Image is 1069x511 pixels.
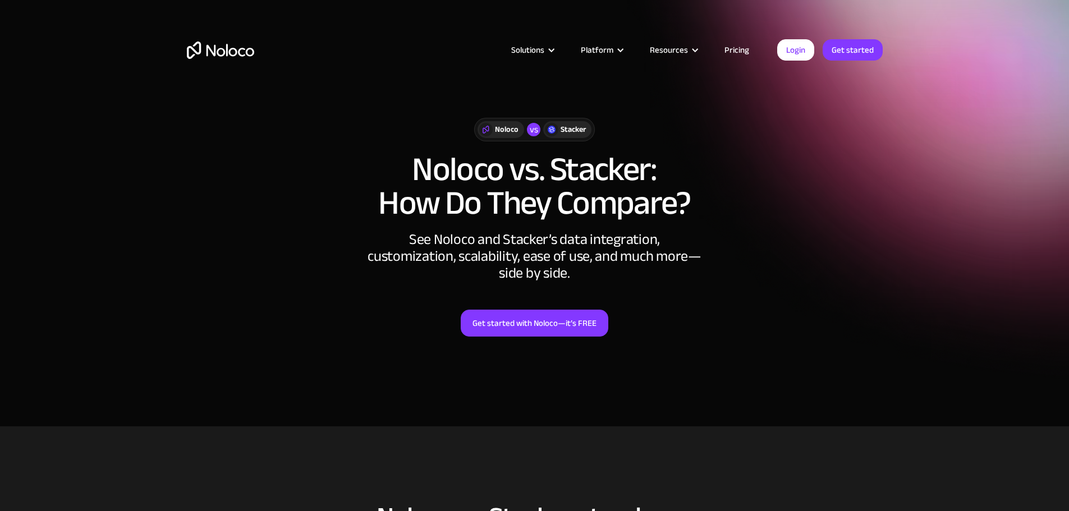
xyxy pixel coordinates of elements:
div: Platform [581,43,613,57]
div: Resources [636,43,710,57]
div: Solutions [511,43,544,57]
a: Pricing [710,43,763,57]
a: Login [777,39,814,61]
h1: Noloco vs. Stacker: How Do They Compare? [187,153,883,220]
a: Get started [823,39,883,61]
div: Solutions [497,43,567,57]
div: See Noloco and Stacker’s data integration, customization, scalability, ease of use, and much more... [366,231,703,282]
div: Resources [650,43,688,57]
a: home [187,42,254,59]
div: Platform [567,43,636,57]
div: Noloco [495,123,519,136]
div: vs [527,123,540,136]
div: Stacker [561,123,586,136]
a: Get started with Noloco—it’s FREE [461,310,608,337]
